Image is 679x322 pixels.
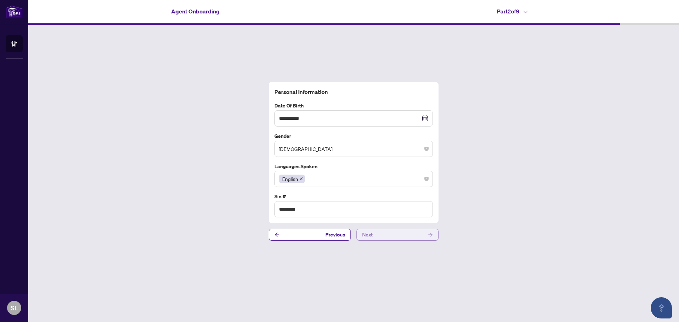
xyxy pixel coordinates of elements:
h4: Agent Onboarding [171,7,220,16]
label: Sin # [274,193,433,200]
label: Date of Birth [274,102,433,110]
button: Previous [269,229,351,241]
span: Previous [325,229,345,240]
span: close-circle [424,177,429,181]
span: English [279,175,305,183]
span: Female [279,142,429,156]
img: logo [6,5,23,18]
h4: Personal Information [274,88,433,96]
span: close-circle [424,147,429,151]
span: English [282,175,298,183]
span: close [300,177,303,181]
button: Open asap [651,297,672,318]
span: SL [11,303,18,313]
h4: Part 2 of 9 [497,7,528,16]
span: arrow-right [428,232,433,237]
span: arrow-left [274,232,279,237]
span: Next [362,229,373,240]
label: Languages spoken [274,163,433,170]
label: Gender [274,132,433,140]
button: Next [356,229,439,241]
